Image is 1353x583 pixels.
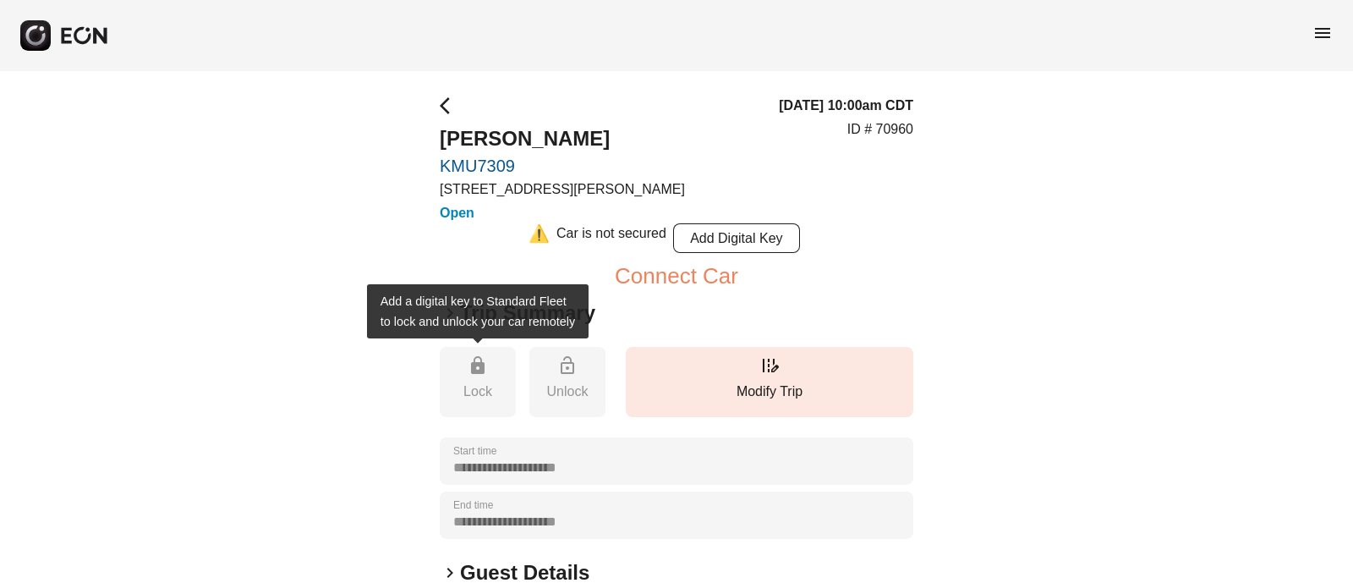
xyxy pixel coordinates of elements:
[1312,23,1333,43] span: menu
[779,96,913,116] h3: [DATE] 10:00am CDT
[673,223,800,253] button: Add Digital Key
[440,125,685,152] h2: [PERSON_NAME]
[556,223,666,253] div: Car is not secured
[440,303,460,323] span: keyboard_arrow_right
[440,179,685,200] p: [STREET_ADDRESS][PERSON_NAME]
[615,266,738,286] button: Connect Car
[626,347,913,417] button: Modify Trip
[529,223,550,253] div: ⚠️
[440,96,460,116] span: arrow_back_ios
[634,382,905,402] p: Modify Trip
[440,203,685,223] h3: Open
[440,563,460,583] span: keyboard_arrow_right
[460,300,595,327] h2: Trip Summary
[440,156,685,176] a: KMU7309
[759,355,780,376] span: edit_road
[847,119,913,140] p: ID # 70960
